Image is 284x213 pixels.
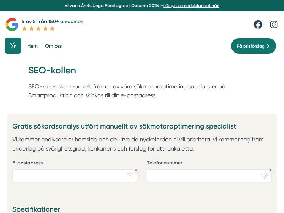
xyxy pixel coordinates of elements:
[269,169,272,171] div: Obligatoriskt
[12,119,272,135] h3: Gratis sökordsanalys utfört manuellt av sökmotoroptimering specialist
[237,43,265,50] span: Få prisförslag
[231,38,277,54] a: Få prisförslag
[12,135,272,153] p: Vi kommer analysera er hemsida och de utvalda nyckelorden ni vill prioritera, vi kommer tag fram ...
[44,38,63,54] a: Om oss
[2,2,282,9] p: Vi vann Årets Unga Företagare i Dalarna 2024 –
[28,64,256,82] h1: SEO-kollen
[12,159,137,168] label: E-postadress
[147,159,272,168] label: Telefonnummer
[163,3,219,8] a: Läs pressmeddelandet här!
[135,169,137,171] div: Obligatoriskt
[28,82,256,103] p: SEO-kollen sker manuellt från en av våra sökmotoroptimering specialister på Smartproduktion och s...
[26,38,39,54] a: Hem
[22,18,83,26] p: 5 av 5 från 150+ omdömen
